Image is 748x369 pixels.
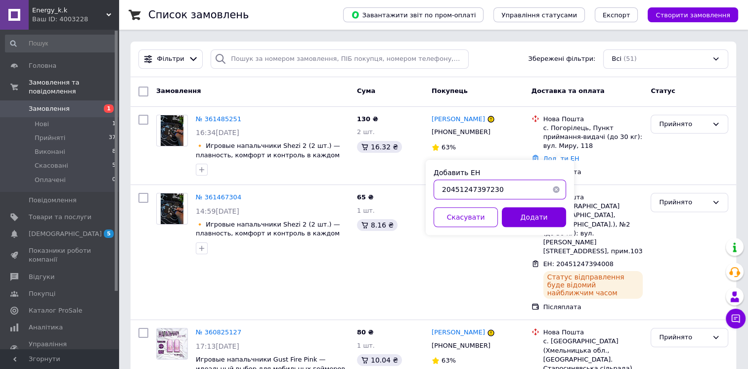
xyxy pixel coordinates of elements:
[357,328,374,336] span: 80 ₴
[196,328,241,336] a: № 360825127
[659,197,708,208] div: Прийнято
[502,207,566,227] button: Додати
[546,180,566,199] button: Очистить
[543,260,614,268] span: ЕН: 20451247394008
[441,357,456,364] span: 63%
[35,176,66,184] span: Оплачені
[156,115,188,146] a: Фото товару
[543,155,579,162] a: Додати ЕН
[493,7,585,22] button: Управління статусами
[196,129,239,137] span: 16:34[DATE]
[357,128,375,136] span: 2 шт.
[104,230,114,238] span: 5
[196,193,241,201] a: № 361467304
[357,115,378,123] span: 130 ₴
[351,10,476,19] span: Завантажити звіт по пром-оплаті
[432,328,485,337] a: [PERSON_NAME]
[35,147,65,156] span: Виконані
[543,168,643,177] div: Післяплата
[543,328,643,337] div: Нова Пошта
[357,342,375,349] span: 1 шт.
[441,143,456,151] span: 63%
[434,169,480,177] label: Добавить ЕН
[357,354,402,366] div: 10.04 ₴
[531,87,605,94] span: Доставка та оплата
[35,120,49,129] span: Нові
[357,219,397,231] div: 8.16 ₴
[648,7,738,22] button: Створити замовлення
[29,323,63,332] span: Аналітика
[543,115,643,124] div: Нова Пошта
[148,9,249,21] h1: Список замовлень
[112,176,116,184] span: 0
[196,342,239,350] span: 17:13[DATE]
[5,35,117,52] input: Пошук
[156,87,201,94] span: Замовлення
[29,289,55,298] span: Покупці
[543,193,643,202] div: Нова Пошта
[659,332,708,343] div: Прийнято
[196,221,340,246] a: 🔸 Игровые напальчники Shezi 2 (2 шт.) — плавность, комфорт и контроль в каждом касании
[156,328,188,360] a: Фото товару
[623,55,637,62] span: (51)
[432,87,468,94] span: Покупець
[104,104,114,113] span: 1
[656,11,730,19] span: Створити замовлення
[29,273,54,281] span: Відгуки
[35,161,68,170] span: Скасовані
[109,134,116,142] span: 37
[29,213,91,222] span: Товари та послуги
[434,207,498,227] button: Скасувати
[29,78,119,96] span: Замовлення та повідомлення
[35,134,65,142] span: Прийняті
[343,7,484,22] button: Завантажити звіт по пром-оплаті
[29,340,91,358] span: Управління сайтом
[432,115,485,124] a: [PERSON_NAME]
[638,11,738,18] a: Створити замовлення
[659,119,708,130] div: Прийнято
[543,202,643,256] div: м. [GEOGRAPHIC_DATA] ([GEOGRAPHIC_DATA], [GEOGRAPHIC_DATA].), №2 (до 30 кг): вул. [PERSON_NAME][S...
[528,54,595,64] span: Збережені фільтри:
[32,15,119,24] div: Ваш ID: 4003228
[543,271,643,299] div: Статус відправлення буде відомий найближчим часом
[430,339,492,352] div: [PHONE_NUMBER]
[603,11,630,19] span: Експорт
[357,87,375,94] span: Cума
[357,141,402,153] div: 16.32 ₴
[156,193,188,225] a: Фото товару
[157,328,187,359] img: Фото товару
[430,126,492,138] div: [PHONE_NUMBER]
[29,230,102,238] span: [DEMOGRAPHIC_DATA]
[157,54,184,64] span: Фільтри
[357,193,374,201] span: 65 ₴
[196,142,340,168] a: 🔸 Игровые напальчники Shezi 2 (2 шт.) — плавность, комфорт и контроль в каждом касании
[112,120,116,129] span: 1
[501,11,577,19] span: Управління статусами
[29,196,77,205] span: Повідомлення
[196,207,239,215] span: 14:59[DATE]
[161,193,184,224] img: Фото товару
[543,303,643,312] div: Післяплата
[112,147,116,156] span: 8
[612,54,621,64] span: Всі
[112,161,116,170] span: 5
[196,115,241,123] a: № 361485251
[29,104,70,113] span: Замовлення
[29,61,56,70] span: Головна
[357,207,375,214] span: 1 шт.
[726,309,746,328] button: Чат з покупцем
[29,246,91,264] span: Показники роботи компанії
[543,124,643,151] div: с. Погорілець, Пункт приймання-видачі (до 30 кг): вул. Миру, 118
[595,7,638,22] button: Експорт
[29,306,82,315] span: Каталог ProSale
[651,87,675,94] span: Статус
[211,49,468,69] input: Пошук за номером замовлення, ПІБ покупця, номером телефону, Email, номером накладної
[32,6,106,15] span: Energy_k.k
[161,115,184,146] img: Фото товару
